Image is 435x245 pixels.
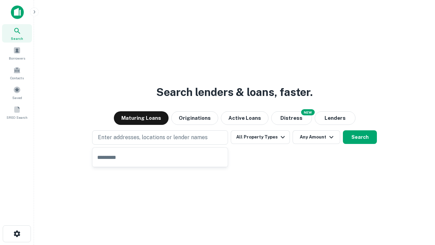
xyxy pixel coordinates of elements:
a: Search [2,24,32,43]
button: Active Loans [221,111,268,125]
button: Enter addresses, locations or lender names [92,130,228,145]
button: Search distressed loans with lien and other non-mortgage details. [271,111,312,125]
div: NEW [301,109,315,115]
img: capitalize-icon.png [11,5,24,19]
span: Search [11,36,23,41]
a: Saved [2,83,32,102]
button: Any Amount [293,130,340,144]
a: Contacts [2,64,32,82]
a: SREO Search [2,103,32,121]
iframe: Chat Widget [401,191,435,223]
button: Lenders [315,111,355,125]
button: All Property Types [231,130,290,144]
span: SREO Search [6,115,28,120]
span: Contacts [10,75,24,81]
a: Borrowers [2,44,32,62]
button: Search [343,130,377,144]
span: Borrowers [9,55,25,61]
button: Originations [171,111,218,125]
span: Saved [12,95,22,100]
h3: Search lenders & loans, faster. [156,84,313,100]
p: Enter addresses, locations or lender names [98,133,208,142]
button: Maturing Loans [114,111,169,125]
